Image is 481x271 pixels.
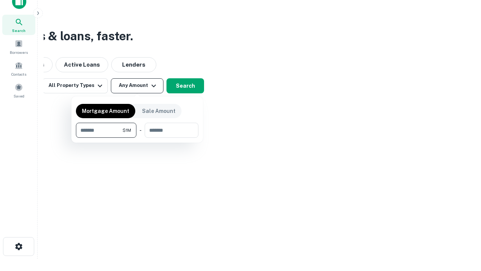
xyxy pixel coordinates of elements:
[142,107,175,115] p: Sale Amount
[123,127,131,134] span: $1M
[82,107,129,115] p: Mortgage Amount
[443,211,481,247] iframe: Chat Widget
[139,123,142,138] div: -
